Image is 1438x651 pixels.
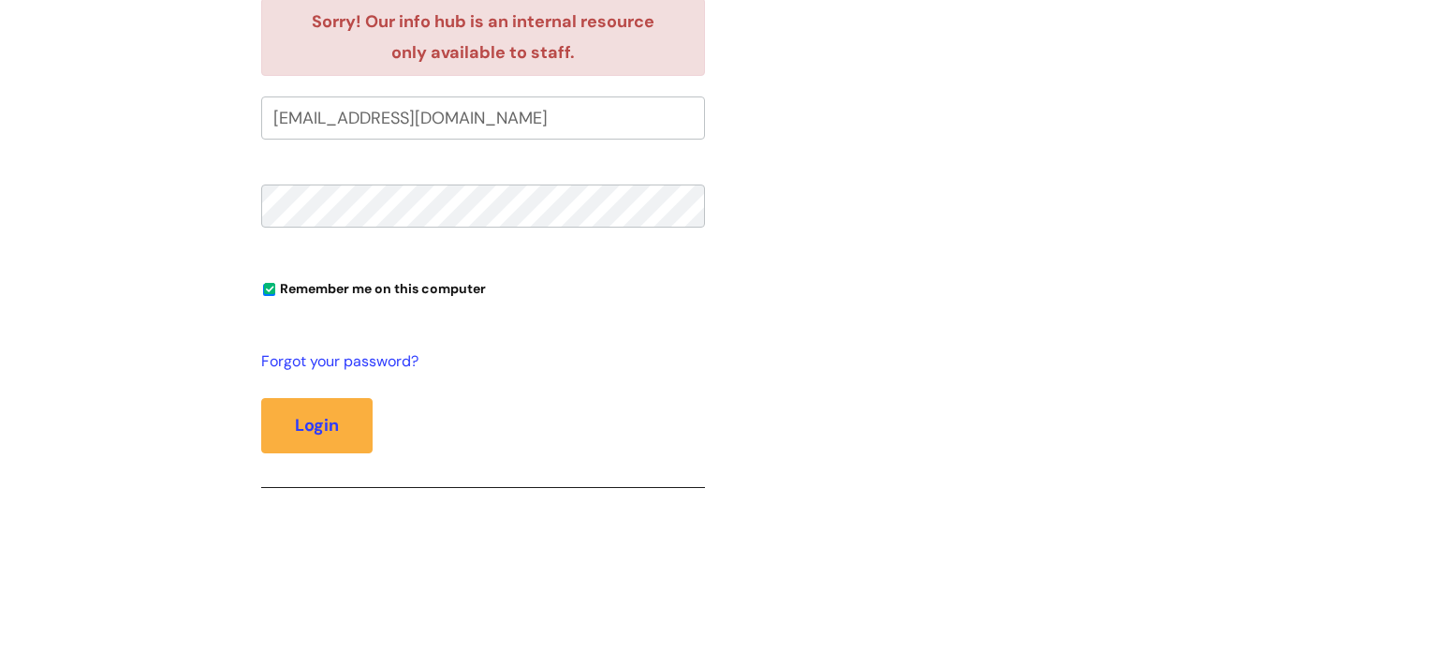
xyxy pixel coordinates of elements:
[261,348,696,376] a: Forgot your password?
[261,96,705,140] input: Your e-mail address
[294,7,671,67] li: Sorry! Our info hub is an internal resource only available to staff.
[261,276,486,297] label: Remember me on this computer
[263,284,275,296] input: Remember me on this computer
[261,398,373,452] button: Login
[261,273,705,303] div: You can uncheck this option if you're logging in from a shared device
